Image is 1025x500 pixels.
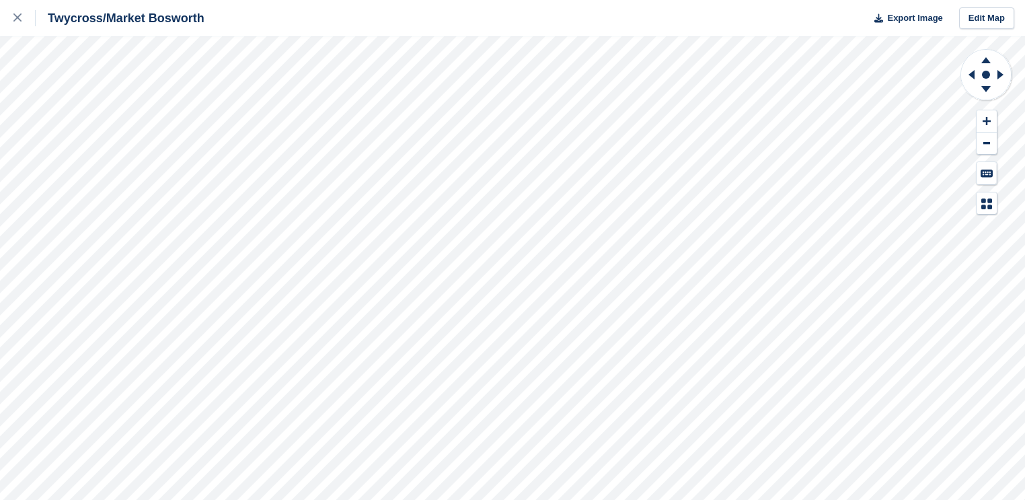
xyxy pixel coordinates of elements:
span: Export Image [887,11,942,25]
button: Zoom In [977,110,997,133]
a: Edit Map [959,7,1014,30]
button: Keyboard Shortcuts [977,162,997,184]
div: Twycross/Market Bosworth [36,10,204,26]
button: Export Image [866,7,943,30]
button: Zoom Out [977,133,997,155]
button: Map Legend [977,192,997,215]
